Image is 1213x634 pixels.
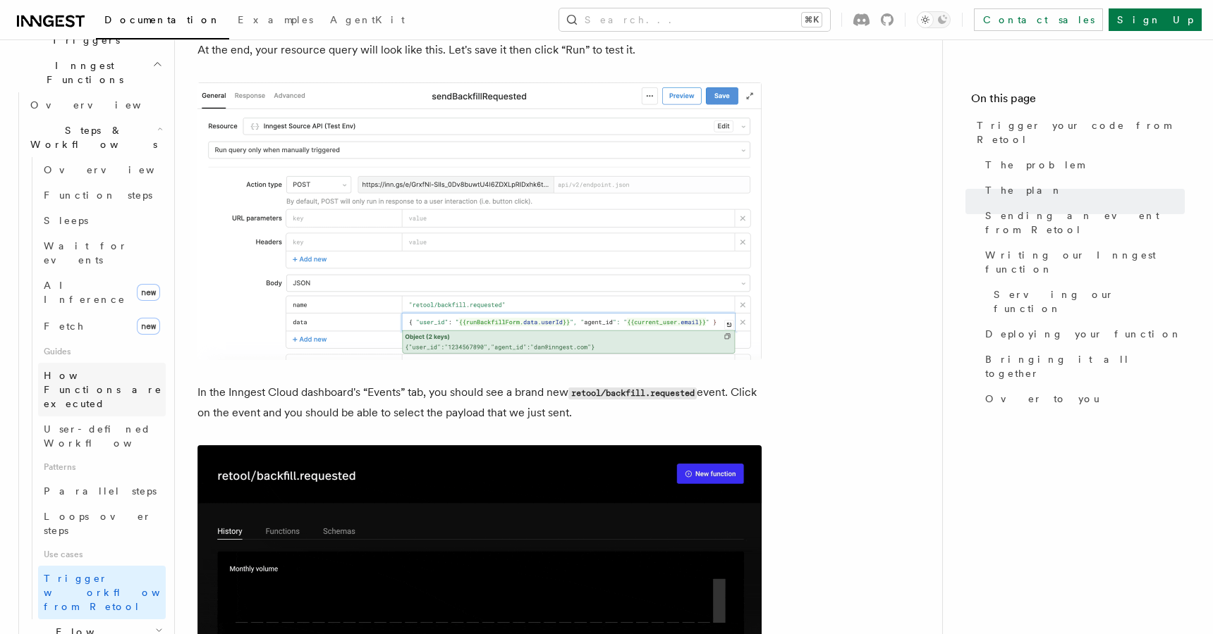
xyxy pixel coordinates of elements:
[980,321,1185,347] a: Deploying your function
[330,14,405,25] span: AgentKit
[44,164,189,175] span: Overview
[38,363,166,416] a: How Functions are executed
[985,352,1185,380] span: Bringing it all together
[38,340,166,363] span: Guides
[980,386,1185,411] a: Over to you
[96,4,229,39] a: Documentation
[994,287,1185,316] span: Serving our function
[38,157,166,182] a: Overview
[25,157,166,619] div: Steps & Workflows
[985,183,1063,197] span: The plan
[985,392,1099,406] span: Over to you
[197,82,762,360] img: Retool resource query screenshot
[38,478,166,504] a: Parallel steps
[322,4,413,38] a: AgentKit
[44,511,152,536] span: Loops over steps
[11,58,152,87] span: Inngest Functions
[25,118,166,157] button: Steps & Workflows
[44,240,128,266] span: Wait for events
[30,99,176,111] span: Overview
[977,118,1185,147] span: Trigger your code from Retool
[985,158,1084,172] span: The problem
[197,40,762,60] p: At the end, your resource query will look like this. Let's save it then click “Run” to test it.
[980,203,1185,242] a: Sending an event from Retool
[104,14,221,25] span: Documentation
[25,123,157,151] span: Steps & Workflows
[980,242,1185,282] a: Writing our Inngest function
[38,504,166,543] a: Loops over steps
[38,182,166,208] a: Function steps
[229,4,322,38] a: Examples
[985,248,1185,276] span: Writing our Inngest function
[38,456,166,478] span: Patterns
[559,8,830,31] button: Search...⌘K
[38,543,166,566] span: Use cases
[44,215,88,226] span: Sleeps
[802,13,822,27] kbd: ⌘K
[25,92,166,118] a: Overview
[1109,8,1202,31] a: Sign Up
[44,423,171,449] span: User-defined Workflows
[568,387,697,399] code: retool/backfill.requested
[974,8,1103,31] a: Contact sales
[44,280,126,305] span: AI Inference
[917,11,951,28] button: Toggle dark mode
[44,321,85,332] span: Fetch
[980,152,1185,178] a: The problem
[137,284,160,301] span: new
[44,370,162,409] span: How Functions are executed
[38,208,166,233] a: Sleeps
[985,327,1182,341] span: Deploying your function
[38,416,166,456] a: User-defined Workflows
[44,189,152,201] span: Function steps
[38,233,166,273] a: Wait for events
[38,273,166,312] a: AI Inferencenew
[971,90,1185,113] h4: On this page
[44,485,157,497] span: Parallel steps
[971,113,1185,152] a: Trigger your code from Retool
[197,383,762,423] p: In the Inngest Cloud dashboard's “Events” tab, you should see a brand new event. Click on the eve...
[38,566,166,619] a: Trigger workflows from Retool
[988,282,1185,321] a: Serving our function
[44,573,199,612] span: Trigger workflows from Retool
[238,14,313,25] span: Examples
[985,209,1185,237] span: Sending an event from Retool
[980,178,1185,203] a: The plan
[980,347,1185,386] a: Bringing it all together
[11,53,166,92] button: Inngest Functions
[137,318,160,335] span: new
[38,312,166,340] a: Fetchnew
